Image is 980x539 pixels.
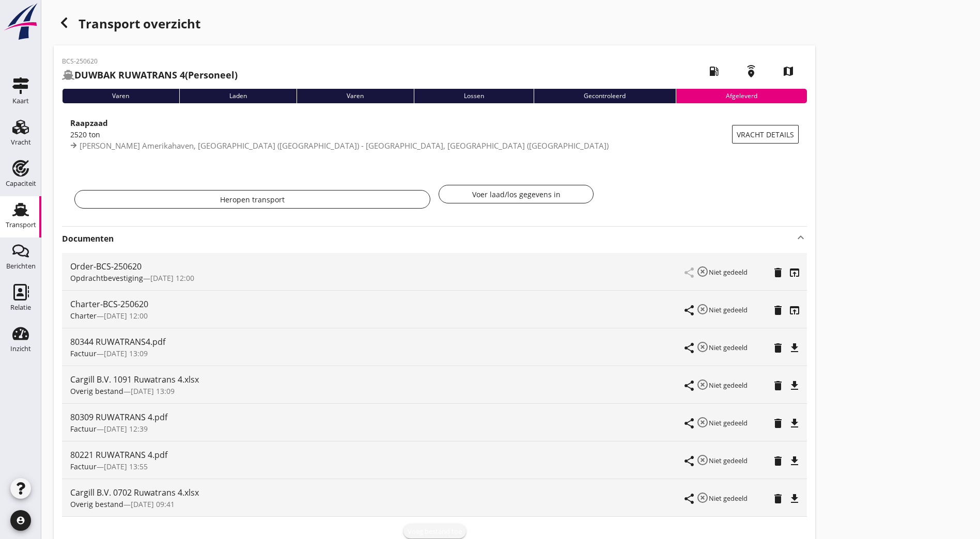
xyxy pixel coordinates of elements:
[70,348,685,359] div: —
[70,499,123,509] span: Overig bestand
[788,493,801,505] i: file_download
[70,461,685,472] div: —
[696,378,709,391] i: highlight_off
[70,129,732,140] div: 2520 ton
[737,57,766,86] i: emergency_share
[104,348,148,358] span: [DATE] 13:09
[696,341,709,353] i: highlight_off
[62,112,807,157] a: Raapzaad2520 ton[PERSON_NAME] Amerikahaven, [GEOGRAPHIC_DATA] ([GEOGRAPHIC_DATA]) - [GEOGRAPHIC_D...
[788,417,801,430] i: file_download
[709,343,748,352] small: Niet gedeeld
[70,386,685,397] div: —
[683,417,695,430] i: share
[699,57,728,86] i: local_gas_station
[709,494,748,503] small: Niet gedeeld
[70,336,685,348] div: 80344 RUWATRANS4.pdf
[74,190,430,209] button: Heropen transport
[10,345,31,352] div: Inzicht
[70,499,685,510] div: —
[403,524,466,538] button: Voeg bestand toe
[696,454,709,466] i: highlight_off
[70,424,97,434] span: Factuur
[70,260,685,273] div: Order-BCS-250620
[414,89,534,103] div: Lossen
[10,304,31,311] div: Relatie
[534,89,676,103] div: Gecontroleerd
[795,231,807,244] i: keyboard_arrow_up
[788,455,801,467] i: file_download
[70,423,685,434] div: —
[772,304,784,316] i: delete
[104,311,148,321] span: [DATE] 12:00
[709,305,748,314] small: Niet gedeeld
[447,189,585,200] div: Voer laad/los gegevens in
[11,139,31,146] div: Vracht
[70,386,123,396] span: Overig bestand
[297,89,414,103] div: Varen
[62,68,238,82] h2: (Personeel)
[70,298,685,310] div: Charter-BCS-250620
[104,424,148,434] span: [DATE] 12:39
[788,304,801,316] i: open_in_browser
[683,342,695,354] i: share
[683,455,695,467] i: share
[788,379,801,392] i: file_download
[70,273,143,283] span: Opdrachtbevestiging
[683,304,695,316] i: share
[70,118,108,128] strong: Raapzaad
[70,348,97,358] span: Factuur
[70,311,97,321] span: Charter
[6,221,36,228] div: Transport
[10,510,31,531] i: account_circle
[80,140,609,151] span: [PERSON_NAME] Amerikahaven, [GEOGRAPHIC_DATA] ([GEOGRAPHIC_DATA]) - [GEOGRAPHIC_DATA], [GEOGRAPHI...
[774,57,803,86] i: map
[62,233,795,245] strong: Documenten
[408,527,462,537] div: Voeg bestand toe
[696,492,709,504] i: highlight_off
[772,342,784,354] i: delete
[772,266,784,279] i: delete
[70,462,97,471] span: Factuur
[696,303,709,315] i: highlight_off
[709,456,748,465] small: Niet gedeeld
[131,499,175,509] span: [DATE] 09:41
[6,263,36,269] div: Berichten
[683,493,695,505] i: share
[696,265,709,278] i: highlight_off
[772,379,784,392] i: delete
[676,89,807,103] div: Afgeleverd
[150,273,194,283] span: [DATE] 12:00
[709,381,748,390] small: Niet gedeeld
[83,194,422,205] div: Heropen transport
[54,12,815,37] div: Transport overzicht
[696,416,709,429] i: highlight_off
[70,486,685,499] div: Cargill B.V. 0702 Ruwatrans 4.xlsx
[683,379,695,392] i: share
[131,386,175,396] span: [DATE] 13:09
[70,310,685,321] div: —
[70,373,685,386] div: Cargill B.V. 1091 Ruwatrans 4.xlsx
[70,449,685,461] div: 80221 RUWATRANS 4.pdf
[772,417,784,430] i: delete
[732,125,799,144] button: Vracht details
[772,455,784,467] i: delete
[104,462,148,471] span: [DATE] 13:55
[74,69,185,81] strong: DUWBAK RUWATRANS 4
[179,89,297,103] div: Laden
[439,185,594,203] button: Voer laad/los gegevens in
[788,342,801,354] i: file_download
[70,411,685,423] div: 80309 RUWATRANS 4.pdf
[6,180,36,187] div: Capaciteit
[709,267,748,277] small: Niet gedeeld
[788,266,801,279] i: open_in_browser
[70,273,685,283] div: —
[12,98,29,104] div: Kaart
[772,493,784,505] i: delete
[709,418,748,427] small: Niet gedeeld
[62,89,179,103] div: Varen
[2,3,39,41] img: logo-small.a267ee39.svg
[737,129,794,140] span: Vracht details
[62,57,238,66] p: BCS-250620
